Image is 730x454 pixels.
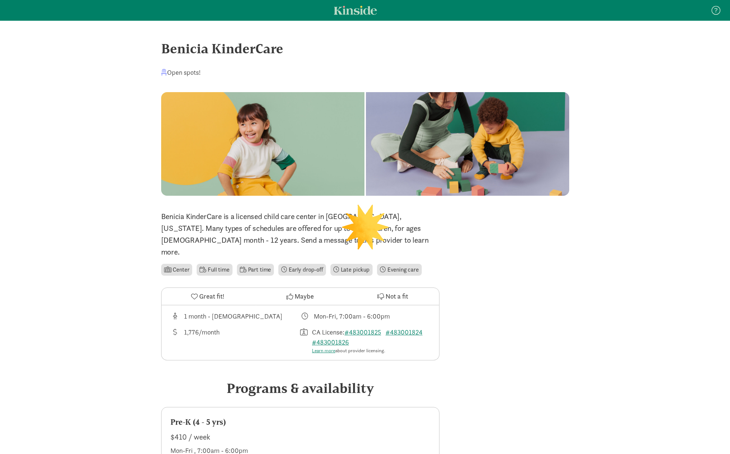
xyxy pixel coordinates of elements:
li: Center [161,264,193,276]
div: Mon-Fri, 7:00am - 6:00pm [314,311,390,321]
button: Great fit! [162,288,254,305]
span: Great fit! [199,291,224,301]
button: Not a fit [346,288,439,305]
div: Age range for children that this provider cares for [170,311,301,321]
div: License number [300,327,430,354]
div: Programs & availability [161,378,439,398]
a: Kinside [334,6,377,15]
span: Maybe [295,291,314,301]
div: CA License: [312,327,430,354]
span: Not a fit [386,291,408,301]
p: Benicia KinderCare is a licensed child care center in [GEOGRAPHIC_DATA], [US_STATE]. Many types o... [161,211,439,258]
div: about provider licensing. [312,347,430,354]
div: Average tuition for this program [170,327,301,354]
li: Part time [237,264,274,276]
div: Open spots! [161,67,201,77]
li: Full time [197,264,232,276]
a: #483001826 [312,338,349,346]
li: Evening care [377,264,422,276]
a: #483001824 [386,328,422,336]
a: Learn more [312,347,335,354]
div: Class schedule [300,311,430,321]
a: #483001825 [344,328,381,336]
div: Benicia KinderCare [161,38,569,58]
li: Late pickup [330,264,373,276]
div: 1,776/month [184,327,220,354]
li: Early drop-off [278,264,326,276]
div: $410 / week [170,431,430,443]
button: Maybe [254,288,346,305]
div: Pre-K (4 - 5 yrs) [170,416,430,428]
div: 1 month - [DEMOGRAPHIC_DATA] [184,311,282,321]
